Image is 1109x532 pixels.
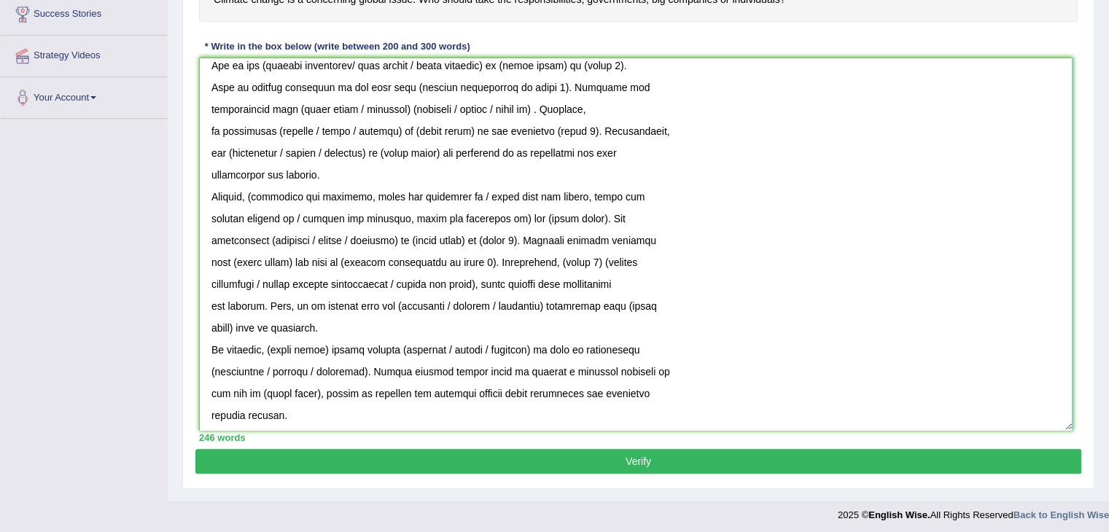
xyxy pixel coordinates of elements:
strong: English Wise. [868,509,930,520]
a: Your Account [1,77,167,114]
div: * Write in the box below (write between 200 and 300 words) [199,40,475,54]
a: Strategy Videos [1,36,167,72]
button: Verify [195,449,1081,474]
a: Back to English Wise [1013,509,1109,520]
div: 2025 © All Rights Reserved [838,501,1109,522]
div: 246 words [199,431,1078,445]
